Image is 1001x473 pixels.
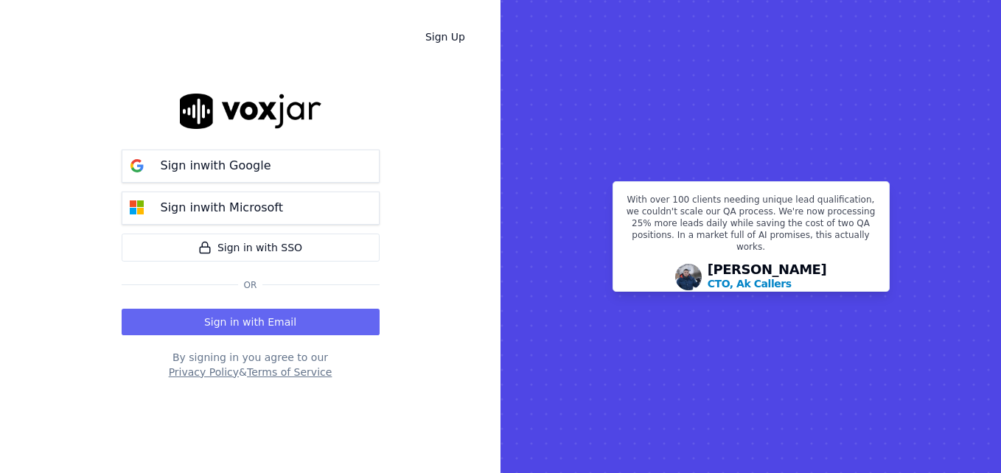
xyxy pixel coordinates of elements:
[122,150,380,183] button: Sign inwith Google
[180,94,321,128] img: logo
[161,199,283,217] p: Sign in with Microsoft
[708,263,827,291] div: [PERSON_NAME]
[122,309,380,335] button: Sign in with Email
[122,193,152,223] img: microsoft Sign in button
[414,24,477,50] a: Sign Up
[247,365,332,379] button: Terms of Service
[675,264,702,290] img: Avatar
[122,234,380,262] a: Sign in with SSO
[161,157,271,175] p: Sign in with Google
[122,151,152,181] img: google Sign in button
[708,276,792,291] p: CTO, Ak Callers
[622,194,880,259] p: With over 100 clients needing unique lead qualification, we couldn't scale our QA process. We're ...
[122,350,380,379] div: By signing in you agree to our &
[122,192,380,225] button: Sign inwith Microsoft
[238,279,263,291] span: Or
[169,365,239,379] button: Privacy Policy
